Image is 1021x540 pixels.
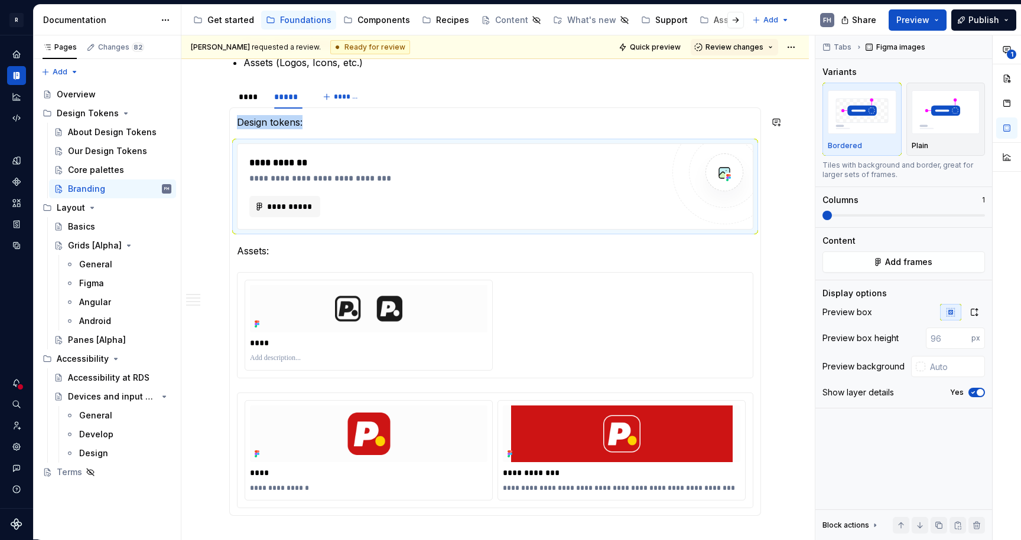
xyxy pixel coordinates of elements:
[889,9,947,31] button: Preview
[912,141,928,150] p: Plain
[7,172,26,191] a: Components
[57,466,82,478] div: Terms
[68,391,157,402] div: Devices and input methods
[7,236,26,255] a: Data sources
[79,315,111,327] div: Android
[237,244,753,258] p: Assets:
[79,410,112,421] div: General
[57,353,109,365] div: Accessibility
[237,115,753,508] section-item: PENNY
[548,11,634,30] a: What's new
[834,42,851,52] span: Tabs
[357,14,410,26] div: Components
[188,11,259,30] a: Get started
[822,521,869,530] div: Block actions
[823,15,831,25] div: FH
[982,195,985,205] p: 1
[188,8,746,32] div: Page tree
[630,42,681,52] span: Quick preview
[763,15,778,25] span: Add
[68,334,126,346] div: Panes [Alpha]
[191,42,321,52] span: requested a review.
[476,11,546,30] a: Content
[567,14,616,26] div: What's new
[49,387,176,406] a: Devices and input methods
[7,437,26,456] a: Settings
[822,306,872,318] div: Preview box
[7,416,26,435] a: Invite team
[7,66,26,85] a: Documentation
[60,312,176,330] a: Android
[7,87,26,106] a: Analytics
[38,463,176,482] a: Terms
[68,145,147,157] div: Our Design Tokens
[79,447,108,459] div: Design
[968,14,999,26] span: Publish
[749,12,793,28] button: Add
[1007,50,1016,59] span: 1
[7,374,26,392] div: Notifications
[57,202,85,214] div: Layout
[828,141,862,150] p: Bordered
[906,83,986,156] button: placeholderPlain
[60,293,176,312] a: Angular
[822,287,887,299] div: Display options
[705,42,763,52] span: Review changes
[38,104,176,123] div: Design Tokens
[49,236,176,255] a: Grids [Alpha]
[49,161,176,179] a: Core palettes
[68,221,95,233] div: Basics
[60,444,176,463] a: Design
[691,39,778,55] button: Review changes
[896,14,929,26] span: Preview
[57,107,119,119] div: Design Tokens
[207,14,254,26] div: Get started
[7,395,26,414] div: Search ⌘K
[49,368,176,387] a: Accessibility at RDS
[60,255,176,274] a: General
[79,258,112,270] div: General
[49,123,176,142] a: About Design Tokens
[7,151,26,170] a: Design tokens
[68,164,124,176] div: Core palettes
[822,161,985,179] div: Tiles with background and border, great for larger sets of frames.
[68,240,122,251] div: Grids [Alpha]
[79,296,111,308] div: Angular
[43,14,155,26] div: Documentation
[243,55,761,70] p: Assets (Logos, Icons, etc.)
[615,39,686,55] button: Quick preview
[822,387,894,398] div: Show layer details
[655,14,688,26] div: Support
[330,40,410,54] div: Ready for review
[11,518,22,530] a: Supernova Logo
[828,90,896,133] img: placeholder
[9,13,24,27] div: R
[68,372,149,384] div: Accessibility at RDS
[822,235,856,247] div: Content
[7,109,26,127] div: Code automation
[53,67,67,77] span: Add
[79,428,113,440] div: Develop
[951,9,1016,31] button: Publish
[971,333,980,343] p: px
[68,183,105,195] div: Branding
[7,215,26,234] a: Storybook stories
[7,459,26,477] button: Contact support
[950,388,964,397] label: Yes
[926,328,971,349] input: 96
[43,42,77,52] div: Pages
[60,425,176,444] a: Develop
[417,11,474,30] a: Recipes
[237,115,753,129] p: Design tokens:
[339,11,415,30] a: Components
[819,39,857,55] button: Tabs
[261,11,336,30] a: Foundations
[2,7,31,32] button: R
[49,330,176,349] a: Panes [Alpha]
[98,42,144,52] div: Changes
